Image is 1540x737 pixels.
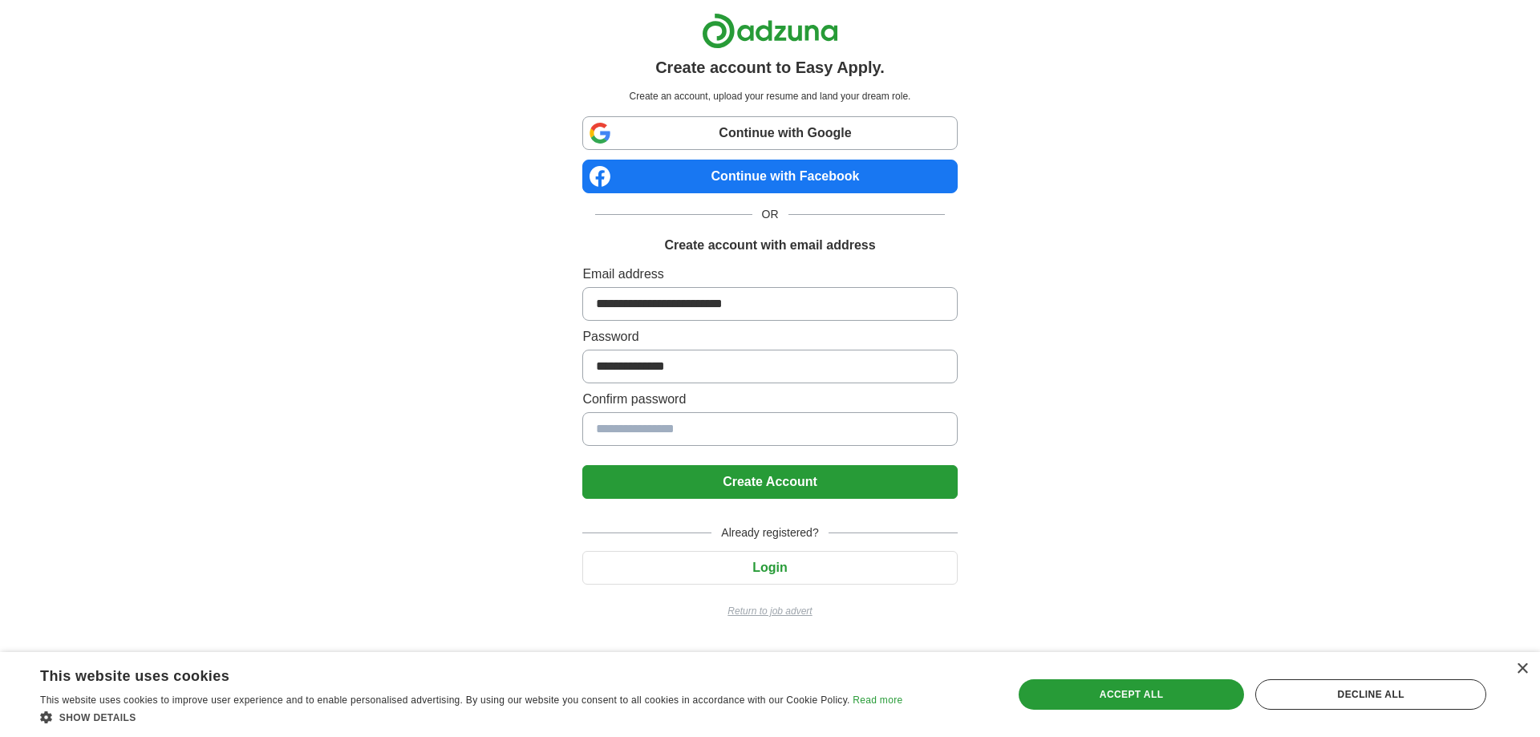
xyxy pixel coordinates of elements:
[582,465,957,499] button: Create Account
[582,390,957,409] label: Confirm password
[40,694,850,706] span: This website uses cookies to improve user experience and to enable personalised advertising. By u...
[1255,679,1486,710] div: Decline all
[40,709,902,725] div: Show details
[1019,679,1245,710] div: Accept all
[582,265,957,284] label: Email address
[40,662,862,686] div: This website uses cookies
[582,116,957,150] a: Continue with Google
[664,236,875,255] h1: Create account with email address
[853,694,902,706] a: Read more, opens a new window
[752,206,788,223] span: OR
[59,712,136,723] span: Show details
[582,561,957,574] a: Login
[582,604,957,618] a: Return to job advert
[711,524,828,541] span: Already registered?
[586,89,954,103] p: Create an account, upload your resume and land your dream role.
[655,55,885,79] h1: Create account to Easy Apply.
[582,160,957,193] a: Continue with Facebook
[582,327,957,346] label: Password
[582,551,957,585] button: Login
[1516,663,1528,675] div: Close
[702,13,838,49] img: Adzuna logo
